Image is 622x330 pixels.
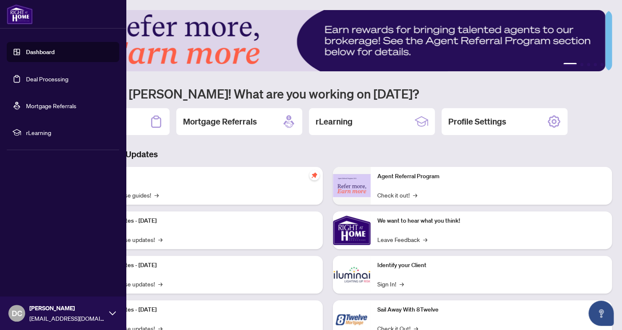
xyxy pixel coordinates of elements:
[377,172,605,181] p: Agent Referral Program
[333,211,371,249] img: We want to hear what you think!
[44,10,605,71] img: Slide 0
[377,235,427,244] a: Leave Feedback→
[44,86,612,101] h1: Welcome back [PERSON_NAME]! What are you working on [DATE]?
[377,216,605,226] p: We want to hear what you think!
[400,279,404,288] span: →
[29,314,105,323] span: [EMAIL_ADDRESS][DOMAIN_NAME]
[88,261,316,270] p: Platform Updates - [DATE]
[183,116,257,127] h2: Mortgage Referrals
[309,170,319,180] span: pushpin
[448,116,506,127] h2: Profile Settings
[593,63,597,66] button: 4
[423,235,427,244] span: →
[377,261,605,270] p: Identify your Client
[588,301,614,326] button: Open asap
[12,307,22,319] span: DC
[600,63,604,66] button: 5
[333,256,371,294] img: Identify your Client
[333,174,371,197] img: Agent Referral Program
[26,75,68,83] a: Deal Processing
[26,128,113,137] span: rLearning
[26,102,76,109] a: Mortgage Referrals
[26,48,55,56] a: Dashboard
[88,305,316,314] p: Platform Updates - [DATE]
[158,235,162,244] span: →
[377,190,417,200] a: Check it out!→
[563,63,577,66] button: 1
[88,216,316,226] p: Platform Updates - [DATE]
[316,116,353,127] h2: rLearning
[580,63,583,66] button: 2
[377,279,404,288] a: Sign In!→
[377,305,605,314] p: Sail Away With 8Twelve
[154,190,159,200] span: →
[29,304,105,313] span: [PERSON_NAME]
[88,172,316,181] p: Self-Help
[158,279,162,288] span: →
[587,63,590,66] button: 3
[7,4,33,24] img: logo
[44,148,612,160] h3: Brokerage & Industry Updates
[413,190,417,200] span: →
